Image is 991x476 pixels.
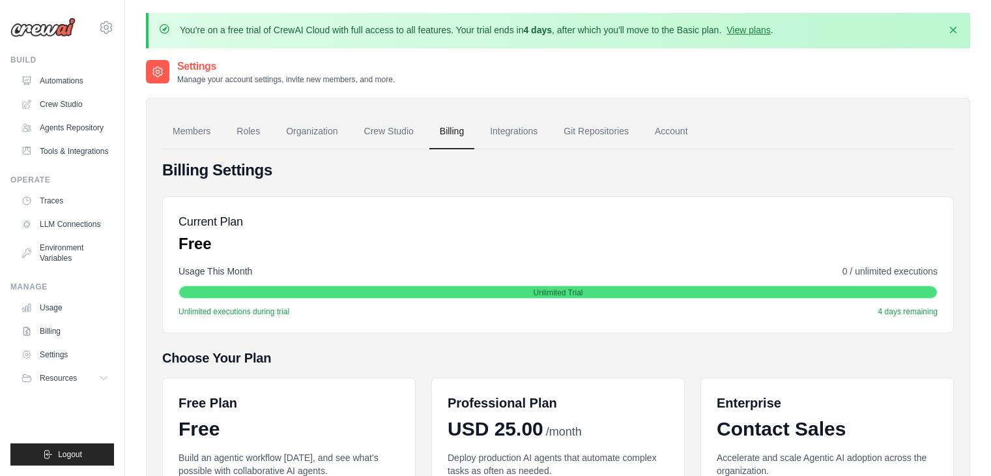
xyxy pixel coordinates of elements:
[354,114,424,149] a: Crew Studio
[10,443,114,466] button: Logout
[179,233,243,254] p: Free
[162,160,954,181] h4: Billing Settings
[58,449,82,460] span: Logout
[546,423,582,441] span: /month
[878,306,938,317] span: 4 days remaining
[480,114,548,149] a: Integrations
[717,394,938,412] h6: Enterprise
[16,94,114,115] a: Crew Studio
[179,213,243,231] h5: Current Plan
[10,175,114,185] div: Operate
[40,373,77,383] span: Resources
[16,368,114,389] button: Resources
[448,417,543,441] span: USD 25.00
[16,214,114,235] a: LLM Connections
[226,114,270,149] a: Roles
[523,25,552,35] strong: 4 days
[16,344,114,365] a: Settings
[162,114,221,149] a: Members
[533,288,582,298] span: Unlimited Trial
[16,70,114,91] a: Automations
[177,74,395,85] p: Manage your account settings, invite new members, and more.
[16,237,114,269] a: Environment Variables
[179,265,252,278] span: Usage This Month
[16,141,114,162] a: Tools & Integrations
[10,18,76,37] img: Logo
[726,25,770,35] a: View plans
[10,282,114,292] div: Manage
[16,321,114,342] a: Billing
[644,114,698,149] a: Account
[162,349,954,367] h5: Choose Your Plan
[429,114,474,149] a: Billing
[842,265,938,278] span: 0 / unlimited executions
[179,417,399,441] div: Free
[717,417,938,441] div: Contact Sales
[276,114,348,149] a: Organization
[16,297,114,318] a: Usage
[16,190,114,211] a: Traces
[180,23,773,37] p: You're on a free trial of CrewAI Cloud with full access to all features. Your trial ends in , aft...
[16,117,114,138] a: Agents Repository
[553,114,639,149] a: Git Repositories
[448,394,557,412] h6: Professional Plan
[179,394,237,412] h6: Free Plan
[10,55,114,65] div: Build
[179,306,289,317] span: Unlimited executions during trial
[177,59,395,74] h2: Settings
